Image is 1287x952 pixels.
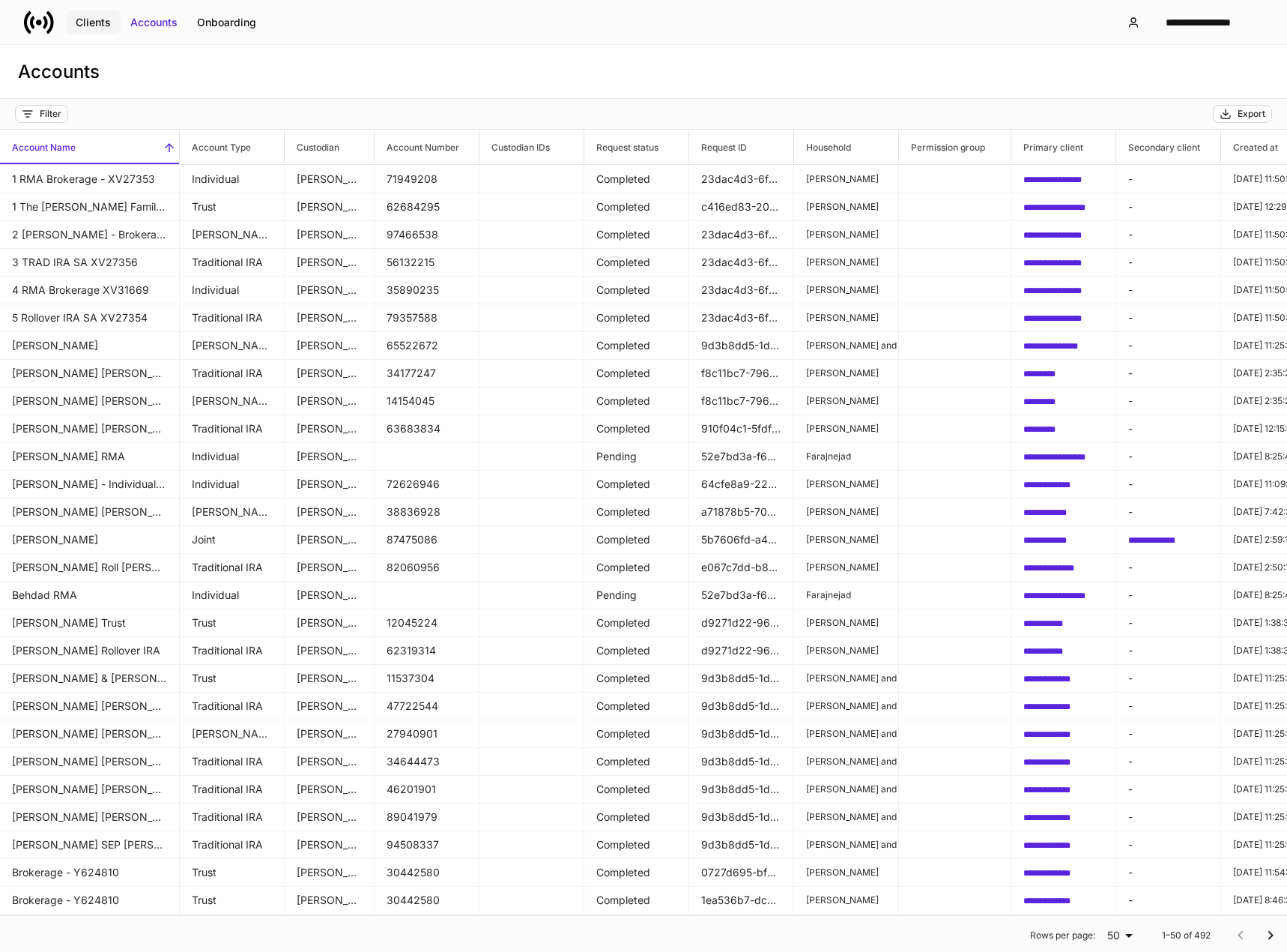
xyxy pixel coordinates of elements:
td: Schwab [285,581,375,609]
td: 2833094d-6e9b-438e-90a9-707d3c0ae3c1 [1011,193,1116,221]
td: 00037566-bbb7-41a0-9123-be23ec59904c [1011,886,1116,915]
td: Completed [584,720,689,748]
p: [PERSON_NAME] and [PERSON_NAME] [806,728,886,740]
p: [PERSON_NAME] [806,867,886,879]
td: 52e7bd3a-f66f-47c6-bab8-ab3edd1eba73 [689,581,794,609]
td: Individual [180,442,285,471]
p: 1–50 of 492 [1162,930,1211,942]
p: - [1128,699,1208,714]
td: Completed [584,220,689,249]
h6: Permission group [899,140,985,154]
p: - [1128,893,1208,908]
td: 7f8b195a-a3bb-478a-8340-ad404d3ae380 [1011,581,1116,609]
td: b29195cc-79eb-4db7-b395-8a045f561af3 [1011,220,1116,249]
td: Traditional IRA [180,304,285,332]
td: Completed [584,331,689,360]
td: 5b7606fd-a4e4-415b-8a54-fce628a411c0 [689,525,794,554]
td: Schwab [285,248,375,277]
button: Clients [66,10,121,34]
td: Completed [584,747,689,776]
td: d3a15424-69fd-4a57-b7da-d986c447ea43 [1011,442,1116,471]
td: Schwab [285,470,375,498]
h6: Account Number [375,140,459,154]
td: 9d3b8dd5-1d4a-4f14-b6e4-245e8e3a303e [689,664,794,693]
td: Completed [584,498,689,526]
td: Individual [180,470,285,498]
td: Schwab [285,803,375,831]
td: Schwab [285,664,375,693]
p: Farajnejad [806,589,886,601]
p: - [1128,255,1208,270]
td: Completed [584,609,689,637]
td: 908559ee-b64b-4bc5-bf7d-6fb981717f4b [1011,803,1116,831]
p: [PERSON_NAME] and [PERSON_NAME] [806,340,886,352]
td: Completed [584,304,689,332]
p: [PERSON_NAME] [806,423,886,435]
td: Completed [584,470,689,498]
p: - [1128,810,1208,825]
td: b29195cc-79eb-4db7-b395-8a045f561af3 [1011,276,1116,304]
td: Completed [584,276,689,304]
button: Filter [15,105,68,123]
td: Traditional IRA [180,359,285,388]
td: Trust [180,886,285,915]
p: - [1128,588,1208,603]
button: Onboarding [187,10,266,34]
td: 72626946 [375,470,479,498]
h3: Accounts [18,60,100,84]
td: 0727d695-bf21-4628-855e-c978ebf136f2 [689,858,794,887]
td: Completed [584,525,689,554]
td: 9d3b8dd5-1d4a-4f14-b6e4-245e8e3a303e [689,720,794,748]
td: Schwab [285,331,375,360]
td: 89041979 [375,803,479,831]
p: [PERSON_NAME] and [PERSON_NAME] [806,811,886,823]
td: Schwab [285,692,375,720]
p: [PERSON_NAME] [806,534,886,546]
p: - [1128,366,1208,381]
td: 27940901 [375,720,479,748]
td: Traditional IRA [180,803,285,831]
p: [PERSON_NAME] [806,395,886,407]
td: 30442580 [375,858,479,887]
p: [PERSON_NAME] [806,645,886,657]
td: 63683834 [375,415,479,443]
td: 34644473 [375,747,479,776]
p: - [1128,394,1208,409]
td: 0fcfd863-4741-4570-a7c1-37989aed67b9 [1011,525,1116,554]
td: Traditional IRA [180,636,285,665]
td: 9d3b8dd5-1d4a-4f14-b6e4-245e8e3a303e [689,331,794,360]
td: 908559ee-b64b-4bc5-bf7d-6fb981717f4b [1011,775,1116,804]
td: Traditional IRA [180,692,285,720]
td: Schwab [285,636,375,665]
td: Individual [180,276,285,304]
p: - [1128,504,1208,519]
td: f8c11bc7-796f-4bb2-8e6a-79404517ad3d [689,387,794,415]
p: [PERSON_NAME] [806,173,886,185]
td: 1ea536b7-dc57-4358-bf18-cc18153126f0 [689,886,794,915]
td: Traditional IRA [180,831,285,859]
td: Traditional IRA [180,553,285,582]
td: Pending [584,442,689,471]
td: Schwab [285,442,375,471]
td: 1e599746-e9c3-46eb-b518-9836159701f9 [1011,470,1116,498]
td: Schwab [285,747,375,776]
td: 47722544 [375,692,479,720]
td: 50534305 [375,914,479,942]
p: - [1128,283,1208,298]
p: - [1128,615,1208,630]
td: 98d90212-da4f-4f37-9d61-d91889ed64cc [1011,331,1116,360]
td: Schwab [285,525,375,554]
p: [PERSON_NAME] and [PERSON_NAME] [806,700,886,712]
td: Schwab [285,387,375,415]
p: [PERSON_NAME] [806,478,886,490]
td: 97466538 [375,220,479,249]
td: Schwab [285,775,375,804]
td: d9271d22-96bc-48b6-aac5-158698da35f6 [689,636,794,665]
td: Completed [584,886,689,915]
td: 23dac4d3-6f76-423a-97cc-9a58abd9ea6d [689,304,794,332]
p: - [1128,449,1208,464]
td: 00037566-bbb7-41a0-9123-be23ec59904c [1011,858,1116,887]
td: 52e7bd3a-f66f-47c6-bab8-ab3edd1eba73 [689,442,794,471]
td: 30442580 [375,886,479,915]
td: 65522672 [375,331,479,360]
